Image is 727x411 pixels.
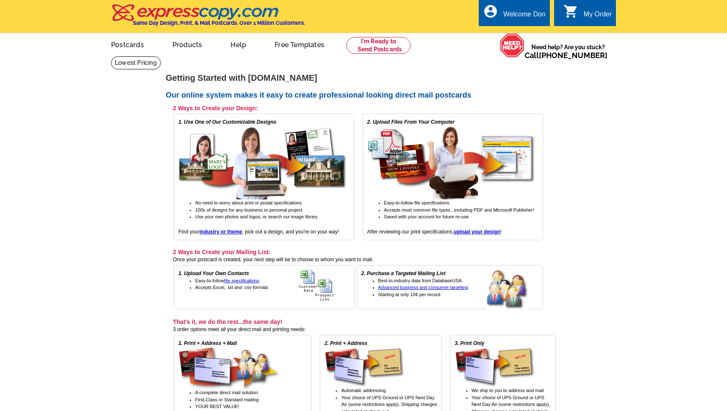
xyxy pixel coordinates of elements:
span: Use your own photos and logos, or search our image library [195,214,318,219]
h1: Getting Started with [DOMAIN_NAME] [166,74,561,82]
span: Call [525,51,608,60]
div: My Order [584,11,612,22]
span: Find your , pick out a design, and you're on your way! [178,229,339,235]
a: upload your design [454,229,500,235]
a: [PHONE_NUMBER] [539,51,608,60]
span: A complete direct mail solution [195,390,258,395]
a: shopping_cart My Order [563,9,612,20]
span: Best-in-industry data from DatabaseUSA [378,278,462,283]
h4: Same Day Design, Print, & Mail Postcards. Over 1 Million Customers. [133,20,305,26]
span: First-Class or Standard mailing [195,397,259,402]
h3: 2 Ways to Create your Mailing List: [173,248,543,256]
span: 100s of designs for any business or personal project [195,207,302,212]
em: 1. Upload Your Own Contacts [178,270,249,276]
em: 1. Use One of Our Customizable Designs [178,119,276,125]
span: Accepts most common file types...including PDF and Microsoft Publisher! [384,207,534,212]
a: industry or theme [199,229,242,235]
a: Help [217,34,260,54]
span: Accepts Excel, .txt and .csv formats [195,285,268,290]
em: 3. Print Only [455,340,485,346]
a: Products [159,34,216,54]
span: Automatic addressing [341,388,386,393]
h2: Our online system makes it easy to create professional looking direct mail postcards [166,91,561,100]
span: Easy-to-follow file specifications [384,200,449,205]
span: After reviewing our print specifications, ! [367,229,501,235]
a: Free Templates [261,34,338,54]
img: buy a targeted mailing list [486,270,539,310]
div: Welcome Don [503,11,545,22]
span: Saved with your account for future re-use [384,214,469,219]
i: shopping_cart [563,4,578,19]
span: Starting at only 10¢ per record [378,292,440,297]
a: Postcards [98,34,157,54]
h3: 2 Ways to Create your Design: [173,104,543,112]
a: Same Day Design, Print, & Mail Postcards. Over 1 Million Customers. [111,10,305,26]
em: 2. Print + Address [324,340,367,346]
span: YOUR BEST VALUE! [195,404,239,409]
img: upload your own design for free [367,126,536,199]
img: free online postcard designs [178,126,347,199]
span: We ship to you to address and mail [472,388,544,393]
em: 1. Print + Address + Mail [178,340,237,346]
span: No need to worry about print or postal specifications [195,200,302,205]
img: direct mail service [178,347,279,389]
a: file specifications [224,278,259,283]
span: Need help? Are you stuck? [525,43,612,60]
span: 3 order options meet all your direct mail and printing needs: [173,326,306,332]
span: Y [341,395,344,400]
em: 2. Purchase a Targeted Mailing List [361,270,446,276]
img: help [500,33,525,58]
img: printing only [455,347,535,387]
h3: That's it, we do the rest...the same day! [173,318,556,326]
span: Easy-to-follow [195,278,259,283]
em: 2. Upload Files From Your Computer [367,119,455,125]
img: print & address service [324,347,404,387]
img: upload your own address list for free [299,270,350,301]
span: Y [472,395,474,400]
span: Once your postcard is created, your next step will be to choose to whom you want to mail. [173,257,373,263]
a: Advanced business and consumer targeting [378,285,468,290]
i: account_circle [483,4,498,19]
